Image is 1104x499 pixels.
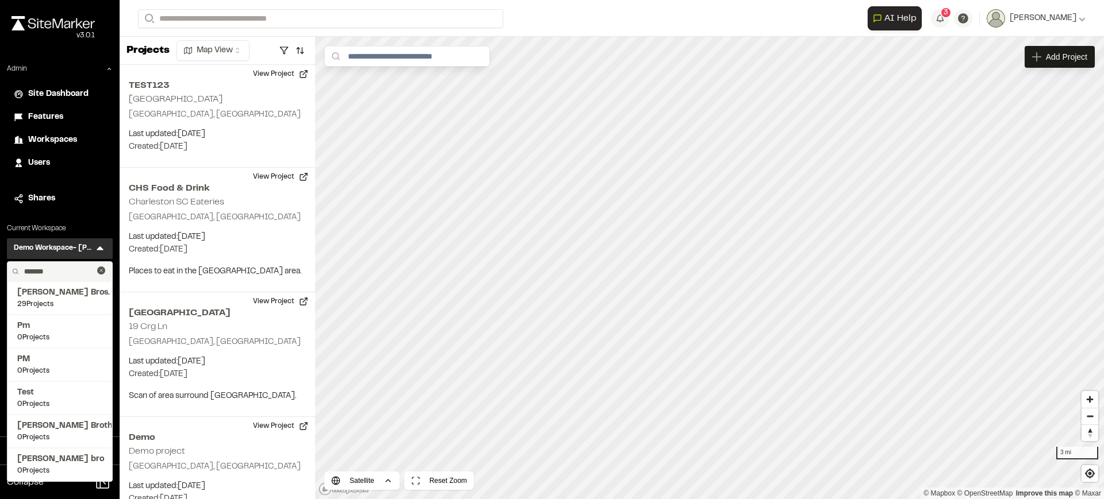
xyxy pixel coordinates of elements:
p: [GEOGRAPHIC_DATA], [GEOGRAPHIC_DATA] [129,211,306,224]
h2: Demo project [129,447,185,455]
span: 0 Projects [17,332,102,343]
span: 0 Projects [17,432,102,443]
h2: [GEOGRAPHIC_DATA] [129,306,306,320]
a: Shares [14,192,106,205]
a: Maxar [1075,489,1101,497]
p: [GEOGRAPHIC_DATA], [GEOGRAPHIC_DATA] [129,109,306,121]
span: [PERSON_NAME] [1010,12,1076,25]
div: 3 mi [1056,447,1098,459]
span: AI Help [884,11,917,25]
img: User [987,9,1005,28]
a: Test0Projects [17,386,102,409]
p: [GEOGRAPHIC_DATA], [GEOGRAPHIC_DATA] [129,336,306,349]
button: Zoom in [1082,391,1098,408]
button: Find my location [1082,465,1098,482]
button: Reset Zoom [404,471,474,490]
button: 3 [931,9,949,28]
p: [GEOGRAPHIC_DATA], [GEOGRAPHIC_DATA] [129,461,306,473]
span: [PERSON_NAME] Brothers construction [17,420,102,432]
p: Admin [7,64,27,74]
span: 29 Projects [17,299,102,310]
h2: [GEOGRAPHIC_DATA] [129,95,223,103]
button: View Project [246,168,315,186]
span: Shares [28,192,55,205]
span: Add Project [1046,51,1087,63]
a: Map feedback [1016,489,1073,497]
button: Satellite [324,471,400,490]
a: PM0Projects [17,353,102,376]
a: Features [14,111,106,123]
h2: Charleston SC Eateries [129,198,224,206]
span: Features [28,111,63,123]
span: Collapse [7,475,44,489]
div: Oh geez...please don't... [11,30,95,41]
a: [PERSON_NAME] Bros.29Projects [17,287,102,310]
h2: Demo [129,431,306,444]
img: rebrand.png [11,16,95,30]
a: Workspaces [14,134,106,146]
a: Users [14,157,106,169]
span: 0 Projects [17,466,102,476]
button: Search [138,9,159,28]
span: Pm [17,320,102,332]
p: Created: [DATE] [129,368,306,381]
span: 0 Projects [17,366,102,376]
h2: 19 Crg Ln [129,323,167,331]
span: Workspaces [28,134,77,146]
button: Clear text [97,266,105,274]
button: Open AI Assistant [868,6,922,30]
button: View Project [246,65,315,83]
span: 0 Projects [17,399,102,409]
p: Created: [DATE] [129,243,306,256]
button: View Project [246,292,315,311]
span: PM [17,353,102,366]
a: OpenStreetMap [957,489,1013,497]
a: Site Dashboard [14,88,106,100]
p: Current Workspace [7,223,113,234]
a: [PERSON_NAME] bro0Projects [17,453,102,476]
span: Site Dashboard [28,88,89,100]
p: Scan of area surround [GEOGRAPHIC_DATA]. [129,390,306,403]
button: View Project [246,417,315,435]
p: Last updated: [DATE] [129,355,306,368]
div: Open AI Assistant [868,6,926,30]
a: [PERSON_NAME] Brothers construction0Projects [17,420,102,443]
span: [PERSON_NAME] bro [17,453,102,466]
h2: CHS Food & Drink [129,181,306,195]
h2: TEST123 [129,79,306,92]
p: Places to eat in the [GEOGRAPHIC_DATA] area. [129,265,306,278]
a: Pm0Projects [17,320,102,343]
span: Users [28,157,50,169]
span: Zoom out [1082,408,1098,424]
span: 3 [944,7,948,18]
button: Reset bearing to north [1082,424,1098,441]
button: [PERSON_NAME] [987,9,1086,28]
span: [PERSON_NAME] Bros. [17,287,102,299]
button: Zoom out [1082,408,1098,424]
a: Mapbox logo [319,482,369,496]
p: Last updated: [DATE] [129,128,306,141]
h3: Demo Workspace- [PERSON_NAME] [14,243,94,254]
span: Test [17,386,102,399]
p: Projects [126,43,170,59]
canvas: Map [315,37,1104,499]
a: Mapbox [923,489,955,497]
p: Created: [DATE] [129,141,306,153]
p: Last updated: [DATE] [129,231,306,243]
p: Last updated: [DATE] [129,480,306,493]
